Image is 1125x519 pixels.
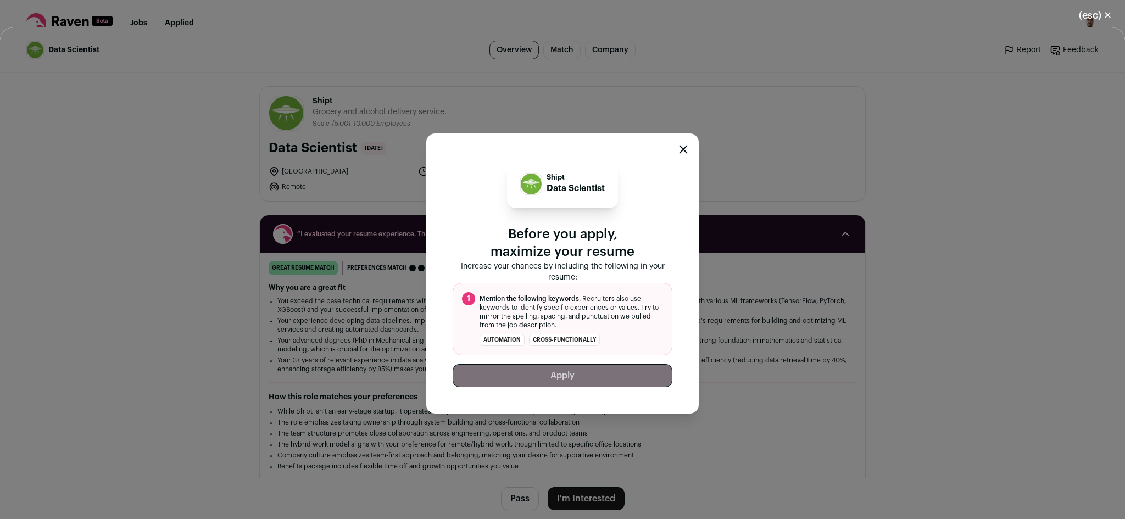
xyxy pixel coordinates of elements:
span: 1 [462,292,475,305]
button: Close modal [679,145,688,154]
p: Increase your chances by including the following in your resume: [453,261,672,283]
img: 71f70508ea8a7dcb51c2069be81655fd487ca81a9236f3a8178d798ee37e6661.png [521,174,542,194]
p: Shipt [547,173,605,182]
li: cross-functionally [529,334,600,346]
span: . Recruiters also use keywords to identify specific experiences or values. Try to mirror the spel... [480,294,663,330]
span: Mention the following keywords [480,295,579,302]
p: Before you apply, maximize your resume [453,226,672,261]
button: Close modal [1066,3,1125,27]
li: automation [480,334,525,346]
p: Data Scientist [547,182,605,195]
